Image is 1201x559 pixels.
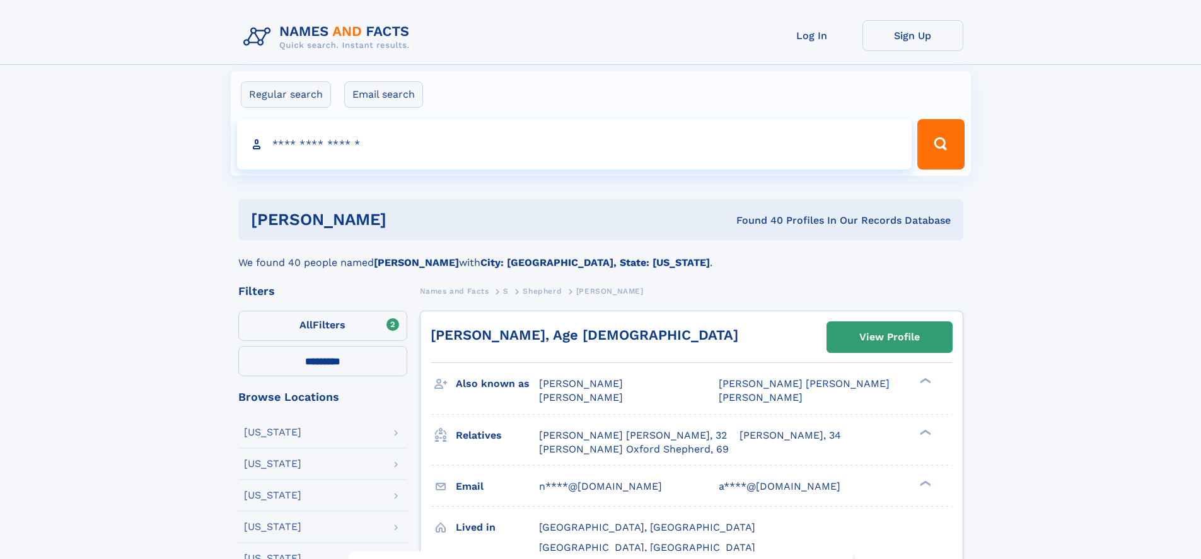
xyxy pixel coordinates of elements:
a: View Profile [827,322,952,352]
span: [PERSON_NAME] [539,391,623,403]
a: Names and Facts [420,283,489,299]
b: City: [GEOGRAPHIC_DATA], State: [US_STATE] [480,256,710,268]
div: [US_STATE] [244,459,301,469]
span: [GEOGRAPHIC_DATA], [GEOGRAPHIC_DATA] [539,521,755,533]
div: [US_STATE] [244,522,301,532]
h1: [PERSON_NAME] [251,212,562,228]
span: [GEOGRAPHIC_DATA], [GEOGRAPHIC_DATA] [539,541,755,553]
label: Regular search [241,81,331,108]
input: search input [237,119,912,170]
span: [PERSON_NAME] [539,377,623,389]
b: [PERSON_NAME] [374,256,459,268]
div: ❯ [917,428,932,436]
a: [PERSON_NAME], Age [DEMOGRAPHIC_DATA] [431,327,738,343]
h3: Relatives [456,425,539,446]
div: [US_STATE] [244,427,301,437]
span: [PERSON_NAME] [576,287,644,296]
h3: Also known as [456,373,539,395]
img: Logo Names and Facts [238,20,420,54]
label: Email search [344,81,423,108]
a: Shepherd [523,283,562,299]
label: Filters [238,311,407,341]
span: [PERSON_NAME] [PERSON_NAME] [719,377,890,389]
a: Log In [762,20,862,51]
span: Shepherd [523,287,562,296]
a: [PERSON_NAME], 34 [740,429,841,442]
a: [PERSON_NAME] [PERSON_NAME], 32 [539,429,727,442]
span: S [503,287,509,296]
h3: Email [456,476,539,497]
a: Sign Up [862,20,963,51]
div: View Profile [859,323,920,352]
span: All [299,319,313,331]
div: Browse Locations [238,391,407,403]
a: S [503,283,509,299]
button: Search Button [917,119,964,170]
div: ❯ [917,377,932,385]
div: ❯ [917,479,932,487]
div: We found 40 people named with . [238,240,963,270]
div: Found 40 Profiles In Our Records Database [561,214,951,228]
div: Filters [238,285,407,297]
div: [US_STATE] [244,490,301,500]
span: [PERSON_NAME] [719,391,803,403]
a: [PERSON_NAME] Oxford Shepherd, 69 [539,442,729,456]
h3: Lived in [456,517,539,538]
